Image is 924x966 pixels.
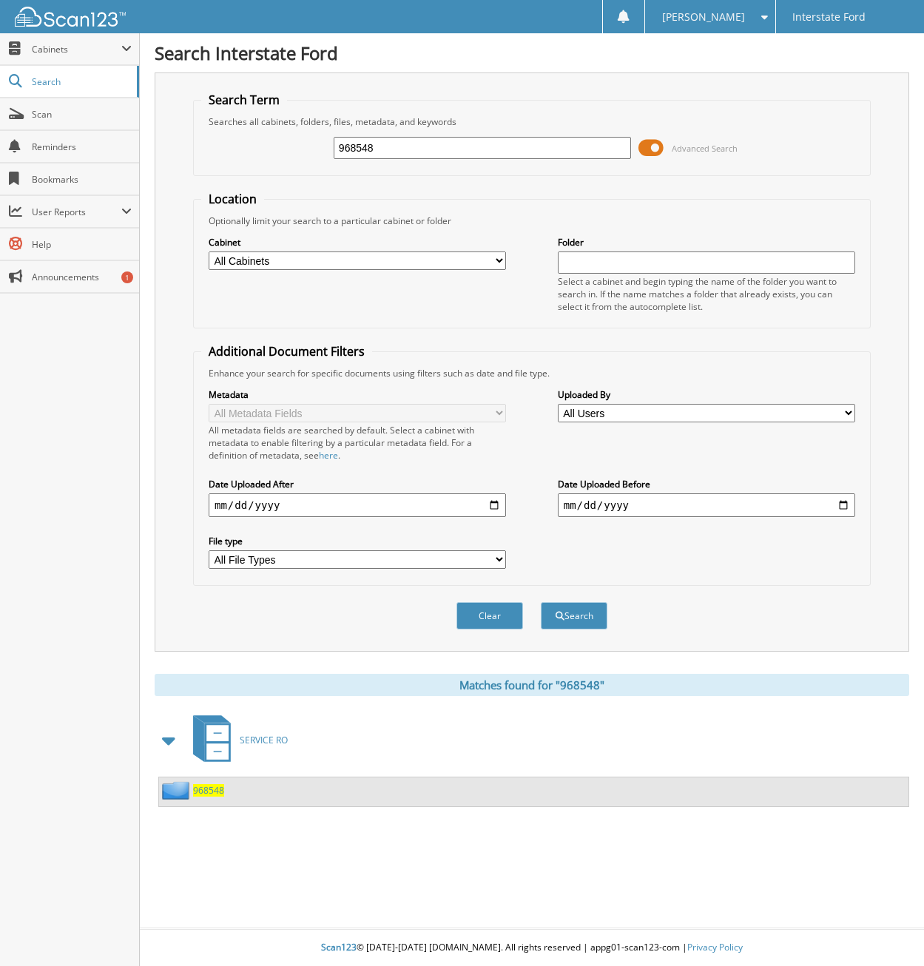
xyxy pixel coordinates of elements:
div: © [DATE]-[DATE] [DOMAIN_NAME]. All rights reserved | appg01-scan123-com | [140,930,924,966]
span: Scan [32,108,132,121]
div: Searches all cabinets, folders, files, metadata, and keywords [201,115,863,128]
a: Privacy Policy [687,941,743,953]
label: Metadata [209,388,506,401]
button: Clear [456,602,523,629]
span: Scan123 [321,941,357,953]
img: folder2.png [162,781,193,800]
input: start [209,493,506,517]
span: Cabinets [32,43,121,55]
legend: Additional Document Filters [201,343,372,359]
label: Folder [558,236,855,249]
button: Search [541,602,607,629]
span: [PERSON_NAME] [662,13,745,21]
span: Help [32,238,132,251]
div: 1 [121,271,133,283]
label: Uploaded By [558,388,855,401]
img: scan123-logo-white.svg [15,7,126,27]
span: Bookmarks [32,173,132,186]
label: Date Uploaded After [209,478,506,490]
label: Cabinet [209,236,506,249]
h1: Search Interstate Ford [155,41,909,65]
legend: Search Term [201,92,287,108]
legend: Location [201,191,264,207]
span: Announcements [32,271,132,283]
span: SERVICE RO [240,734,288,746]
span: Search [32,75,129,88]
span: Interstate Ford [792,13,866,21]
label: Date Uploaded Before [558,478,855,490]
div: Select a cabinet and begin typing the name of the folder you want to search in. If the name match... [558,275,855,313]
span: Advanced Search [672,143,738,154]
div: Matches found for "968548" [155,674,909,696]
a: here [319,449,338,462]
div: All metadata fields are searched by default. Select a cabinet with metadata to enable filtering b... [209,424,506,462]
div: Enhance your search for specific documents using filters such as date and file type. [201,367,863,379]
a: 968548 [193,784,224,797]
label: File type [209,535,506,547]
span: Reminders [32,141,132,153]
input: end [558,493,855,517]
a: SERVICE RO [184,711,288,769]
div: Optionally limit your search to a particular cabinet or folder [201,215,863,227]
span: User Reports [32,206,121,218]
